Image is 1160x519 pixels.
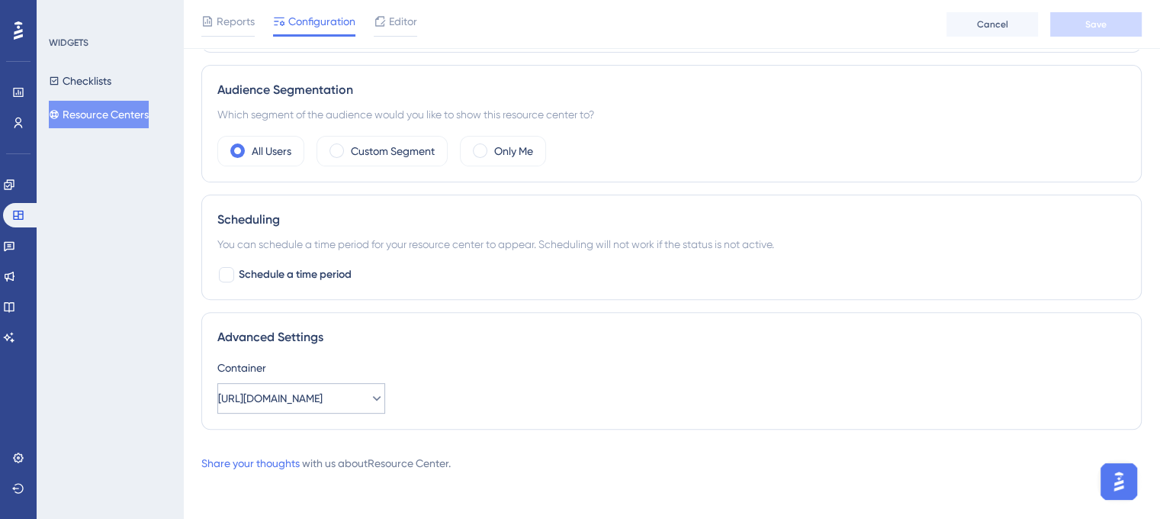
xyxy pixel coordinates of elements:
[1050,12,1142,37] button: Save
[351,142,435,160] label: Custom Segment
[1096,459,1142,504] iframe: UserGuiding AI Assistant Launcher
[217,235,1126,253] div: You can schedule a time period for your resource center to appear. Scheduling will not work if th...
[217,359,1126,377] div: Container
[217,12,255,31] span: Reports
[217,81,1126,99] div: Audience Segmentation
[389,12,417,31] span: Editor
[201,457,300,469] a: Share your thoughts
[252,142,291,160] label: All Users
[239,266,352,284] span: Schedule a time period
[946,12,1038,37] button: Cancel
[1085,18,1107,31] span: Save
[217,105,1126,124] div: Which segment of the audience would you like to show this resource center to?
[218,389,323,408] span: [URL][DOMAIN_NAME]
[217,328,1126,347] div: Advanced Settings
[217,211,1126,229] div: Scheduling
[49,101,149,128] button: Resource Centers
[288,12,355,31] span: Configuration
[49,67,111,95] button: Checklists
[49,37,88,49] div: WIDGETS
[201,454,451,472] div: with us about Resource Center .
[217,383,385,414] button: [URL][DOMAIN_NAME]
[494,142,533,160] label: Only Me
[977,18,1008,31] span: Cancel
